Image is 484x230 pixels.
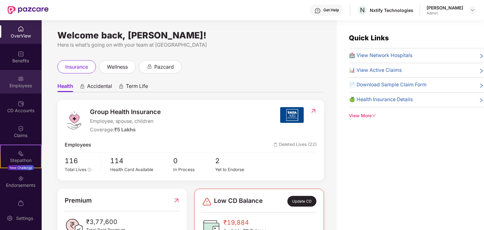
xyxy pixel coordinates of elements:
div: New Challenge [8,165,34,170]
span: Health [57,83,73,92]
span: right [479,53,484,60]
img: svg+xml;base64,PHN2ZyBpZD0iQ0RfQWNjb3VudHMiIGRhdGEtbmFtZT0iQ0QgQWNjb3VudHMiIHhtbG5zPSJodHRwOi8vd3... [18,101,24,107]
img: New Pazcare Logo [8,6,49,14]
span: 0 [173,156,215,166]
span: Premium [65,196,92,205]
span: insurance [65,63,88,71]
div: Admin [427,11,463,16]
img: svg+xml;base64,PHN2ZyBpZD0iQmVuZWZpdHMiIHhtbG5zPSJodHRwOi8vd3d3LnczLm9yZy8yMDAwL3N2ZyIgd2lkdGg9Ij... [18,51,24,57]
img: svg+xml;base64,PHN2ZyBpZD0iSG9tZSIgeG1sbnM9Imh0dHA6Ly93d3cudzMub3JnLzIwMDAvc3ZnIiB3aWR0aD0iMjAiIG... [18,26,24,32]
span: down [372,113,376,118]
img: svg+xml;base64,PHN2ZyBpZD0iRGFuZ2VyLTMyeDMyIiB4bWxucz0iaHR0cDovL3d3dy53My5vcmcvMjAwMC9zdmciIHdpZH... [202,197,212,207]
span: Term Life [126,83,148,92]
span: Total Lives [65,167,86,172]
div: [PERSON_NAME] [427,5,463,11]
span: Quick Links [349,34,389,42]
span: 📊 View Active Claims [349,66,402,74]
div: Nxtify Technologies [370,7,413,13]
div: Welcome back, [PERSON_NAME]! [57,33,324,38]
span: right [479,68,484,74]
div: Stepathon [1,157,41,164]
span: ₹5 Lakhs [114,127,136,133]
div: View More [349,112,484,119]
img: logo [65,111,84,130]
span: right [479,82,484,89]
div: animation [80,83,85,89]
span: 2 [215,156,257,166]
span: Employees [65,141,91,149]
span: Group Health Insurance [90,107,161,117]
img: insurerIcon [280,107,304,123]
div: animation [147,64,152,69]
img: RedirectIcon [173,196,180,205]
img: svg+xml;base64,PHN2ZyB4bWxucz0iaHR0cDovL3d3dy53My5vcmcvMjAwMC9zdmciIHdpZHRoPSIyMSIgaGVpZ2h0PSIyMC... [18,150,24,157]
span: Low CD Balance [214,196,263,207]
div: Health Card Available [110,166,174,173]
span: right [479,97,484,104]
span: N [360,6,365,14]
span: Employee, spouse, children [90,118,161,125]
span: 📄 Download Sample Claim Form [349,81,427,89]
img: svg+xml;base64,PHN2ZyBpZD0iTXlfT3JkZXJzIiBkYXRhLW5hbWU9Ik15IE9yZGVycyIgeG1sbnM9Imh0dHA6Ly93d3cudz... [18,200,24,206]
span: Deleted Lives (22) [274,141,317,149]
img: RedirectIcon [310,108,317,114]
span: ₹19,884 [223,218,267,227]
img: deleteIcon [274,143,278,147]
img: svg+xml;base64,PHN2ZyBpZD0iSGVscC0zMngzMiIgeG1sbnM9Imh0dHA6Ly93d3cudzMub3JnLzIwMDAvc3ZnIiB3aWR0aD... [315,8,321,14]
span: pazcard [154,63,174,71]
img: svg+xml;base64,PHN2ZyBpZD0iRHJvcGRvd24tMzJ4MzIiIHhtbG5zPSJodHRwOi8vd3d3LnczLm9yZy8yMDAwL3N2ZyIgd2... [470,8,475,13]
span: wellness [107,63,128,71]
span: 116 [65,156,96,166]
span: 114 [110,156,174,166]
img: svg+xml;base64,PHN2ZyBpZD0iU2V0dGluZy0yMHgyMCIgeG1sbnM9Imh0dHA6Ly93d3cudzMub3JnLzIwMDAvc3ZnIiB3aW... [7,215,13,221]
span: info-circle [88,168,91,172]
div: Settings [14,215,35,221]
img: svg+xml;base64,PHN2ZyBpZD0iRW1wbG95ZWVzIiB4bWxucz0iaHR0cDovL3d3dy53My5vcmcvMjAwMC9zdmciIHdpZHRoPS... [18,76,24,82]
img: svg+xml;base64,PHN2ZyBpZD0iQ2xhaW0iIHhtbG5zPSJodHRwOi8vd3d3LnczLm9yZy8yMDAwL3N2ZyIgd2lkdGg9IjIwIi... [18,125,24,132]
div: Get Help [323,8,339,13]
span: 🍏 Health Insurance Details [349,96,413,104]
div: Yet to Endorse [215,166,257,173]
div: Update CD [287,196,316,207]
img: svg+xml;base64,PHN2ZyBpZD0iRW5kb3JzZW1lbnRzIiB4bWxucz0iaHR0cDovL3d3dy53My5vcmcvMjAwMC9zdmciIHdpZH... [18,175,24,181]
span: 🏥 View Network Hospitals [349,52,413,60]
div: In Process [173,166,215,173]
span: ₹3,77,600 [86,217,126,227]
div: Here is what’s going on with your team at [GEOGRAPHIC_DATA] [57,41,324,49]
span: Accidental [87,83,112,92]
div: Coverage: [90,126,161,134]
div: animation [118,83,124,89]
